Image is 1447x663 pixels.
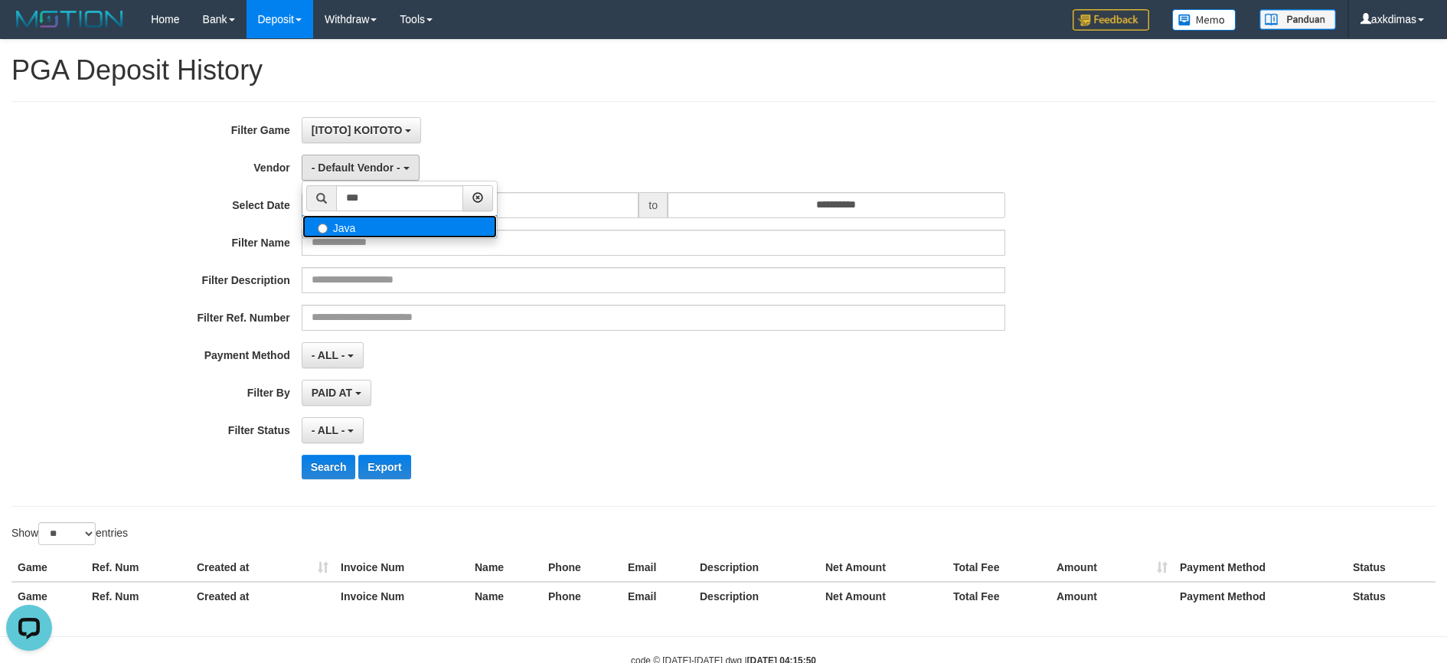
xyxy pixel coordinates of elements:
[11,55,1436,86] h1: PGA Deposit History
[1347,554,1436,582] th: Status
[947,554,1050,582] th: Total Fee
[1050,582,1174,610] th: Amount
[542,582,622,610] th: Phone
[312,162,400,174] span: - Default Vendor -
[312,349,345,361] span: - ALL -
[6,6,52,52] button: Open LiveChat chat widget
[11,582,86,610] th: Game
[694,582,819,610] th: Description
[1347,582,1436,610] th: Status
[302,117,422,143] button: [ITOTO] KOITOTO
[302,455,356,479] button: Search
[639,192,668,218] span: to
[302,155,420,181] button: - Default Vendor -
[1050,554,1174,582] th: Amount
[694,554,819,582] th: Description
[1172,9,1236,31] img: Button%20Memo.svg
[302,215,497,238] label: Java
[191,582,335,610] th: Created at
[469,554,542,582] th: Name
[318,224,328,234] input: Java
[312,124,403,136] span: [ITOTO] KOITOTO
[302,342,364,368] button: - ALL -
[38,522,96,545] select: Showentries
[11,8,128,31] img: MOTION_logo.png
[358,455,410,479] button: Export
[11,522,128,545] label: Show entries
[1174,554,1347,582] th: Payment Method
[542,554,622,582] th: Phone
[947,582,1050,610] th: Total Fee
[819,554,947,582] th: Net Amount
[86,554,191,582] th: Ref. Num
[469,582,542,610] th: Name
[302,417,364,443] button: - ALL -
[302,380,371,406] button: PAID AT
[312,387,352,399] span: PAID AT
[335,554,469,582] th: Invoice Num
[622,582,694,610] th: Email
[312,424,345,436] span: - ALL -
[622,554,694,582] th: Email
[335,582,469,610] th: Invoice Num
[191,554,335,582] th: Created at
[11,554,86,582] th: Game
[86,582,191,610] th: Ref. Num
[819,582,947,610] th: Net Amount
[1259,9,1336,30] img: panduan.png
[1174,582,1347,610] th: Payment Method
[1073,9,1149,31] img: Feedback.jpg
